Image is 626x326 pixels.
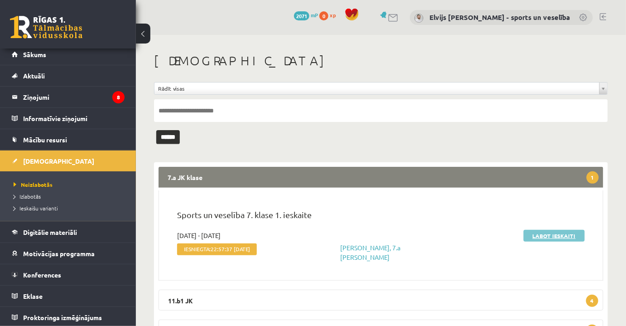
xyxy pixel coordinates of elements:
a: Digitālie materiāli [12,222,125,243]
a: 2071 mP [294,11,318,19]
legend: 11.b1 JK [159,290,603,311]
span: [DEMOGRAPHIC_DATA] [23,157,94,165]
span: 1 [587,171,599,184]
span: 22:57:37 [DATE] [211,246,250,252]
a: Izlabotās [14,192,127,200]
span: 0 [319,11,328,20]
a: Mācību resursi [12,129,125,150]
span: Neizlabotās [14,181,53,188]
span: Sākums [23,50,46,58]
a: Informatīvie ziņojumi [12,108,125,129]
span: Digitālie materiāli [23,228,77,236]
a: Aktuāli [12,65,125,86]
span: Motivācijas programma [23,249,95,258]
a: Ziņojumi8 [12,87,125,107]
img: Elvijs Antonišķis - sports un veselība [414,14,424,23]
span: Proktoringa izmēģinājums [23,313,102,321]
span: [DATE] - [DATE] [177,231,221,240]
a: 0 xp [319,11,340,19]
span: 2071 [294,11,309,20]
p: Sports un veselība 7. klase 1. ieskaite [177,209,585,225]
i: 8 [112,91,125,103]
span: xp [330,11,336,19]
a: Neizlabotās [14,180,127,189]
span: Konferences [23,271,61,279]
span: Aktuāli [23,72,45,80]
a: Sākums [12,44,125,65]
span: Eklase [23,292,43,300]
span: 4 [586,295,598,307]
a: Labot ieskaiti [524,230,585,242]
a: Rīgas 1. Tālmācības vidusskola [10,16,82,39]
legend: 7.a JK klase [159,167,603,188]
h1: [DEMOGRAPHIC_DATA] [154,53,608,68]
legend: Ziņojumi [23,87,125,107]
span: mP [311,11,318,19]
legend: Informatīvie ziņojumi [23,108,125,129]
span: Mācību resursi [23,136,67,144]
span: Iesniegta: [177,243,257,255]
a: [DEMOGRAPHIC_DATA] [12,151,125,171]
a: [PERSON_NAME], 7.a [PERSON_NAME] [340,243,400,261]
a: Ieskaišu varianti [14,204,127,212]
span: Izlabotās [14,193,41,200]
a: Konferences [12,264,125,285]
a: Eklase [12,286,125,307]
span: Rādīt visas [158,83,596,94]
span: Ieskaišu varianti [14,204,58,212]
a: Rādīt visas [154,83,607,94]
a: Elvijs [PERSON_NAME] - sports un veselība [429,13,570,22]
a: Motivācijas programma [12,243,125,264]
